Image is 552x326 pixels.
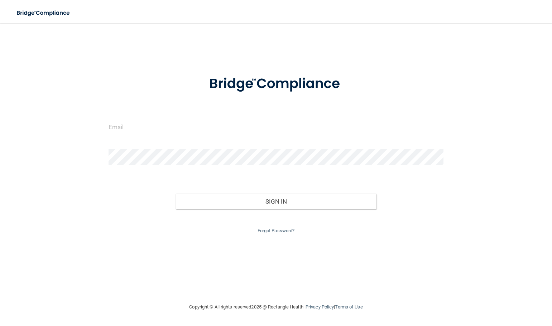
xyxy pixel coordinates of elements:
[335,304,363,310] a: Terms of Use
[306,304,334,310] a: Privacy Policy
[109,119,443,135] input: Email
[258,228,295,233] a: Forgot Password?
[176,194,376,209] button: Sign In
[11,6,77,20] img: bridge_compliance_login_screen.278c3ca4.svg
[145,296,407,318] div: Copyright © All rights reserved 2025 @ Rectangle Health | |
[195,66,357,102] img: bridge_compliance_login_screen.278c3ca4.svg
